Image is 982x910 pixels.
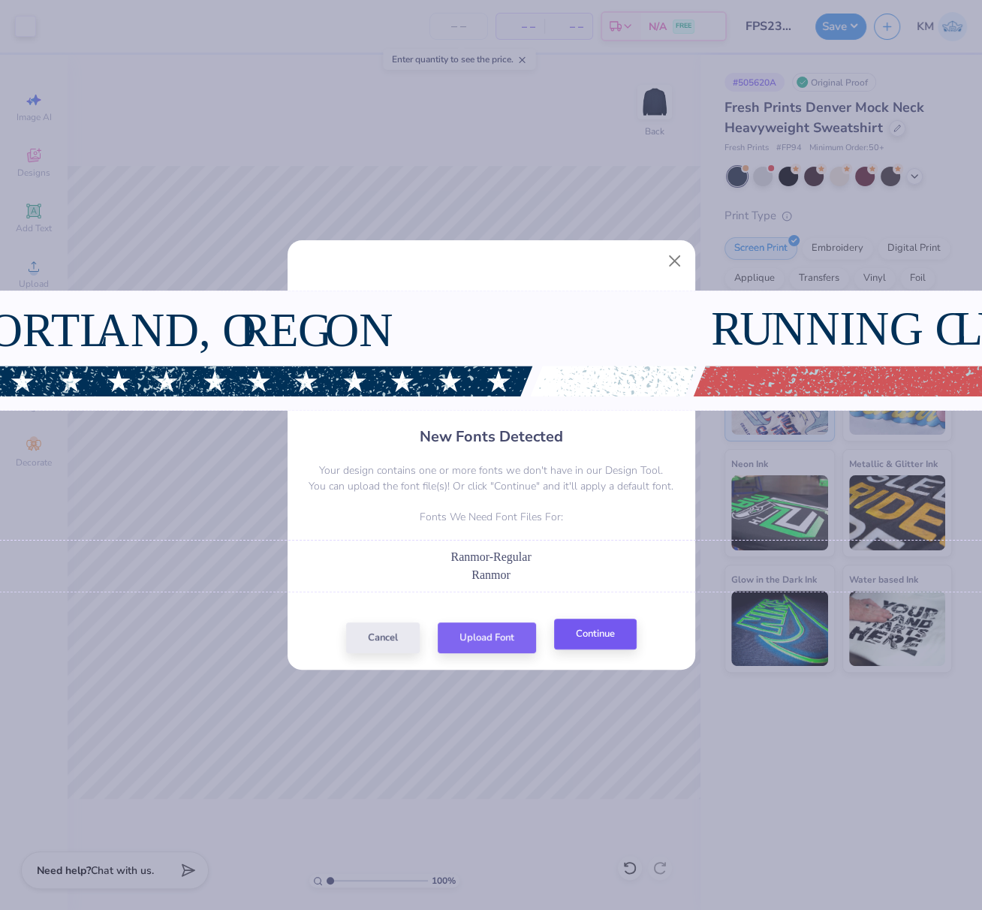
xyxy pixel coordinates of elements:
span: Ranmor-Regular [450,550,531,563]
span: Ranmor [471,568,511,581]
h4: New Fonts Detected [420,426,563,447]
button: Close [660,246,688,275]
button: Continue [554,619,637,649]
button: Upload Font [438,622,536,653]
button: Cancel [346,622,420,653]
